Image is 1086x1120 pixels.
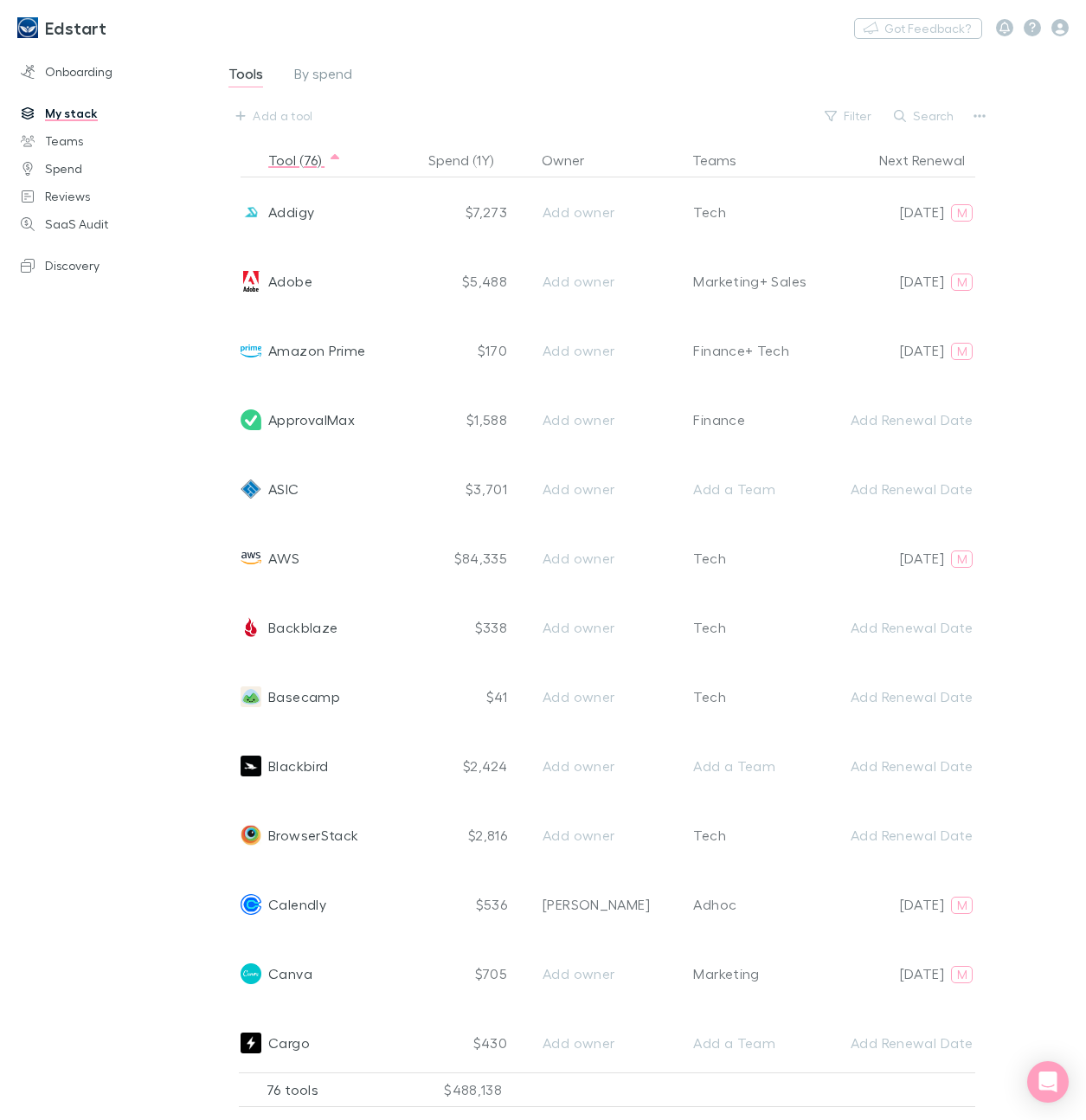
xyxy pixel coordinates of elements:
[268,247,312,316] span: Adobe
[543,548,656,569] div: Add owner
[856,267,984,295] button: [DATE]M
[531,475,667,503] button: Add owner
[268,801,358,870] span: BrowserStack
[543,479,656,499] div: Add owner
[241,686,261,707] img: Basecamp's Logo
[241,894,261,915] img: Calendly's Logo
[682,821,818,849] button: Tech
[543,617,656,638] div: Add owner
[543,825,656,846] div: Add owner
[879,143,986,177] button: Next Renewal
[241,617,261,638] img: Backblaze's Logo
[856,891,984,918] button: [DATE]M
[268,143,342,177] button: Tool (76)
[839,475,984,503] button: Add Renewal Date
[682,891,818,918] button: Adhoc
[268,524,299,593] span: AWS
[45,17,106,38] h3: Edstart
[693,409,745,430] div: Finance
[839,614,984,641] button: Add Renewal Date
[241,271,261,292] img: Adobe Acrobat DC's Logo
[900,271,944,292] p: [DATE]
[682,267,818,295] button: Marketing+ Sales
[227,102,323,130] button: Add a tool
[422,662,517,731] div: $41
[268,870,326,939] span: Calendly
[422,801,517,870] div: $2,816
[854,18,982,39] button: Got Feedback?
[900,340,944,361] p: [DATE]
[228,65,263,87] span: Tools
[543,340,656,361] div: Add owner
[900,894,944,915] p: [DATE]
[682,406,818,434] button: Finance
[693,686,725,707] div: Tech
[241,548,261,569] img: Amazon Web Services's Logo
[531,960,667,988] button: Add owner
[693,548,725,569] div: Tech
[693,894,736,915] div: Adhoc
[543,756,656,776] div: Add owner
[957,551,967,567] span: M
[531,821,667,849] button: Add owner
[422,385,517,454] div: $1,588
[428,143,514,177] button: Spend (1Y)
[682,198,818,226] button: Tech
[693,340,789,361] div: Finance + Tech
[268,939,312,1008] span: Canva
[241,963,261,984] img: Canva's Logo
[816,106,882,126] button: Filter
[531,198,667,226] button: Add owner
[422,1008,517,1078] div: $430
[422,870,517,939] div: $536
[239,1072,412,1107] div: 76 tools
[692,143,757,177] button: Teams
[682,752,818,780] button: Add a Team
[294,65,352,87] span: By spend
[900,963,944,984] p: [DATE]
[839,752,984,780] button: Add Renewal Date
[241,825,261,846] img: BrowserStack's Logo
[1027,1061,1069,1103] div: Open Intercom Messenger
[241,479,261,499] img: ASIC's Logo
[3,252,206,280] a: Discovery
[3,155,206,183] a: Spend
[856,960,984,988] button: [DATE]M
[693,756,775,776] div: Add a Team
[7,7,117,48] a: Edstart
[268,385,355,454] span: ApprovalMax
[693,825,725,846] div: Tech
[693,963,759,984] div: Marketing
[693,271,806,292] div: Marketing + Sales
[693,479,775,499] div: Add a Team
[900,548,944,569] p: [DATE]
[268,662,340,731] span: Basecamp
[3,58,206,86] a: Onboarding
[682,683,818,711] button: Tech
[839,683,984,711] button: Add Renewal Date
[543,202,656,222] div: Add owner
[531,544,667,572] button: Add owner
[531,337,667,364] button: Add owner
[693,617,725,638] div: Tech
[268,316,365,385] span: Amazon Prime
[856,337,984,364] button: [DATE]M
[531,406,667,434] button: Add owner
[3,127,206,155] a: Teams
[422,524,517,593] div: $84,335
[241,756,261,776] img: Blackbird's Logo
[422,454,517,524] div: $3,701
[422,939,517,1008] div: $705
[682,544,818,572] button: Tech
[957,344,967,359] span: M
[543,271,656,292] div: Add owner
[241,1033,261,1053] img: Cargo's Logo
[422,247,517,316] div: $5,488
[241,409,261,430] img: ApprovalMax's Logo
[422,731,517,801] div: $2,424
[412,1072,533,1107] div: $488,138
[543,1033,656,1053] div: Add owner
[693,202,725,222] div: Tech
[839,821,984,849] button: Add Renewal Date
[957,898,967,913] span: M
